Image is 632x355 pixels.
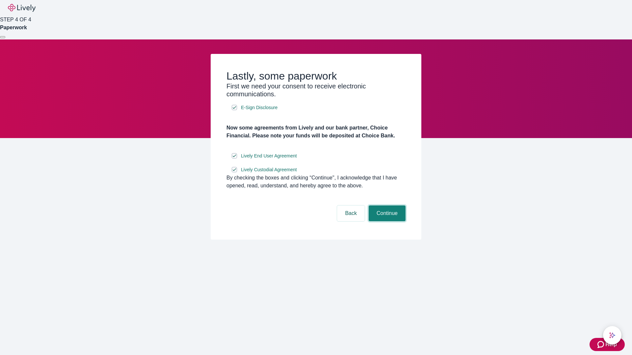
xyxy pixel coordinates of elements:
[240,104,279,112] a: e-sign disclosure document
[605,341,617,348] span: Help
[597,341,605,348] svg: Zendesk support icon
[369,205,406,221] button: Continue
[590,338,625,351] button: Zendesk support iconHelp
[241,104,277,111] span: E-Sign Disclosure
[8,4,36,12] img: Lively
[226,124,406,140] h4: Now some agreements from Lively and our bank partner, Choice Financial. Please note your funds wi...
[241,153,297,159] span: Lively End User Agreement
[603,326,621,344] button: chat
[609,332,616,339] svg: Lively AI Assistant
[240,152,298,160] a: e-sign disclosure document
[337,205,365,221] button: Back
[226,174,406,190] div: By checking the boxes and clicking “Continue", I acknowledge that I have opened, read, understand...
[241,166,297,173] span: Lively Custodial Agreement
[226,70,406,82] h2: Lastly, some paperwork
[240,166,298,174] a: e-sign disclosure document
[226,82,406,98] h3: First we need your consent to receive electronic communications.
